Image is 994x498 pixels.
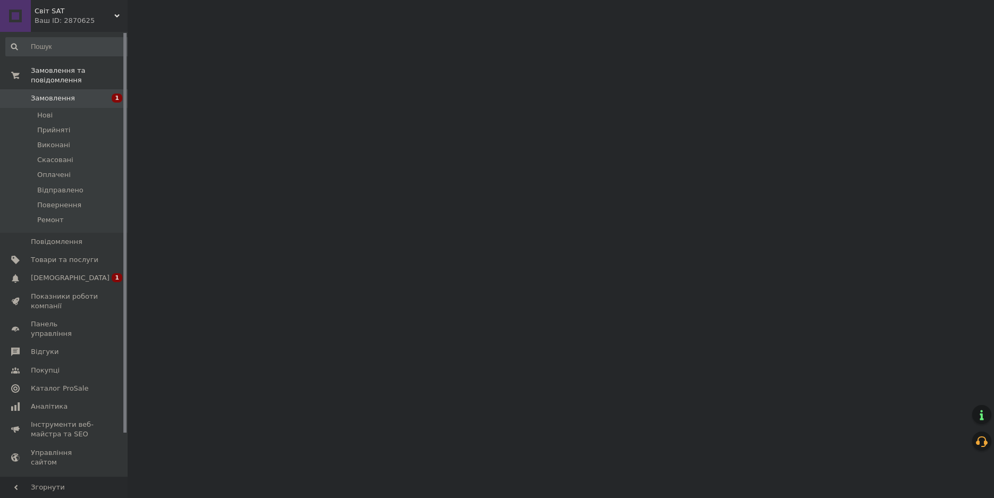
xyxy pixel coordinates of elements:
[31,384,88,393] span: Каталог ProSale
[37,111,53,120] span: Нові
[31,366,60,375] span: Покупці
[31,448,98,467] span: Управління сайтом
[31,292,98,311] span: Показники роботи компанії
[31,94,75,103] span: Замовлення
[112,273,122,282] span: 1
[31,273,110,283] span: [DEMOGRAPHIC_DATA]
[37,215,64,225] span: Ремонт
[5,37,131,56] input: Пошук
[31,255,98,265] span: Товари та послуги
[31,347,59,357] span: Відгуки
[37,155,73,165] span: Скасовані
[112,94,122,103] span: 1
[31,476,98,495] span: Гаманець компанії
[35,6,114,16] span: Світ SAT
[37,125,70,135] span: Прийняті
[31,420,98,439] span: Інструменти веб-майстра та SEO
[31,402,68,411] span: Аналітика
[35,16,128,26] div: Ваш ID: 2870625
[31,66,128,85] span: Замовлення та повідомлення
[37,185,83,195] span: Відправлено
[37,140,70,150] span: Виконані
[37,170,71,180] span: Оплачені
[31,319,98,339] span: Панель управління
[37,200,81,210] span: Повернення
[31,237,82,247] span: Повідомлення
